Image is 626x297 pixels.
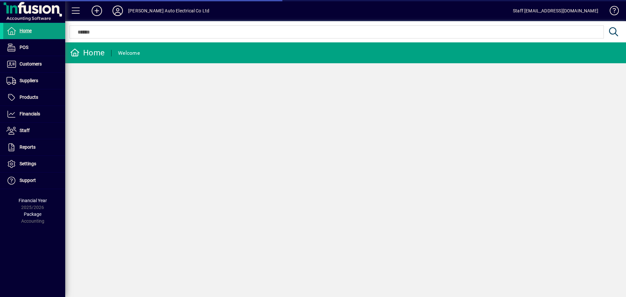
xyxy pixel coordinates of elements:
span: Products [20,95,38,100]
div: Home [70,48,105,58]
div: Welcome [118,48,140,58]
span: Suppliers [20,78,38,83]
a: Settings [3,156,65,172]
span: Support [20,178,36,183]
a: POS [3,39,65,56]
a: Knowledge Base [605,1,618,22]
span: Customers [20,61,42,67]
span: Financial Year [19,198,47,203]
a: Customers [3,56,65,72]
span: POS [20,45,28,50]
span: Settings [20,161,36,166]
div: [PERSON_NAME] Auto Electrical Co Ltd [128,6,209,16]
span: Reports [20,144,36,150]
span: Financials [20,111,40,116]
span: Home [20,28,32,33]
a: Staff [3,123,65,139]
a: Financials [3,106,65,122]
div: Staff [EMAIL_ADDRESS][DOMAIN_NAME] [513,6,598,16]
span: Package [24,212,41,217]
a: Suppliers [3,73,65,89]
a: Support [3,172,65,189]
a: Products [3,89,65,106]
button: Profile [107,5,128,17]
button: Add [86,5,107,17]
span: Staff [20,128,30,133]
a: Reports [3,139,65,156]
